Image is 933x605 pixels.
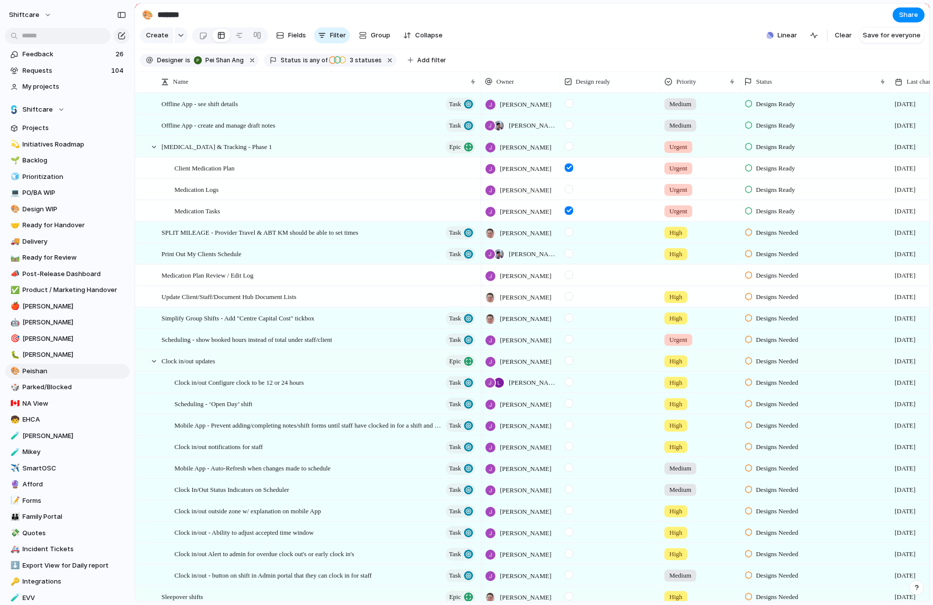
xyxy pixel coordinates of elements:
[446,526,475,539] button: Task
[5,218,130,233] div: 🤝Ready for Handover
[161,269,254,281] span: Medication Plan Review / Edit Log
[831,27,856,43] button: Clear
[9,577,19,587] button: 🔑
[446,119,475,132] button: Task
[10,544,17,555] div: 🚑
[10,576,17,588] div: 🔑
[10,365,17,377] div: 🎨
[22,66,108,76] span: Requests
[5,47,130,62] a: Feedback26
[449,376,461,390] span: Task
[835,30,852,40] span: Clear
[446,483,475,496] button: Task
[5,63,130,78] a: Requests104
[446,141,475,153] button: Epic
[5,364,130,379] a: 🎨Peishan
[756,163,795,173] span: Designs Ready
[174,205,220,216] span: Medication Tasks
[22,577,126,587] span: Integrations
[9,366,19,376] button: 🎨
[5,461,130,476] a: ✈️SmartOSC
[9,463,19,473] button: ✈️
[330,30,346,40] span: Filter
[10,285,17,296] div: ✅
[10,220,17,231] div: 🤝
[22,82,126,92] span: My projects
[22,528,126,538] span: Quotes
[22,415,126,425] span: EHCA
[281,56,301,65] span: Status
[5,526,130,541] a: 💸Quotes
[22,447,126,457] span: Mikey
[10,592,17,604] div: 🧪
[22,140,126,150] span: Initiatives Roadmap
[10,203,17,215] div: 🎨
[669,356,682,366] span: High
[863,30,921,40] span: Save for everyone
[9,140,19,150] button: 💫
[449,140,461,154] span: Epic
[5,283,130,298] div: ✅Product / Marketing Handover
[22,285,126,295] span: Product / Marketing Handover
[5,558,130,573] div: ⬇️Export View for Daily report
[9,10,39,20] span: shiftcare
[5,234,130,249] div: 🚚Delivery
[417,56,446,65] span: Add filter
[756,313,798,323] span: Designs Needed
[5,380,130,395] div: 🎲Parked/Blocked
[756,77,772,87] span: Status
[446,248,475,261] button: Task
[500,228,551,238] span: [PERSON_NAME]
[446,548,475,561] button: Task
[22,49,113,59] span: Feedback
[449,569,461,583] span: Task
[449,354,461,368] span: Epic
[371,30,390,40] span: Group
[669,206,687,216] span: Urgent
[446,333,475,346] button: Task
[895,335,916,345] span: [DATE]
[5,202,130,217] div: 🎨Design WIP
[9,317,19,327] button: 🤖
[22,350,126,360] span: [PERSON_NAME]
[402,53,452,67] button: Add filter
[5,445,130,459] div: 🧪Mikey
[756,206,795,216] span: Designs Ready
[669,163,687,173] span: Urgent
[9,415,19,425] button: 🧒
[446,98,475,111] button: Task
[756,356,798,366] span: Designs Needed
[449,461,461,475] span: Task
[895,249,916,259] span: [DATE]
[9,220,19,230] button: 🤝
[10,317,17,328] div: 🤖
[22,155,126,165] span: Backlog
[10,187,17,199] div: 💻
[183,55,192,66] button: is
[5,267,130,282] a: 📣Post-Release Dashboard
[500,100,551,110] span: [PERSON_NAME]
[10,333,17,344] div: 🎯
[5,396,130,411] div: 🇨🇦NA View
[9,204,19,214] button: 🎨
[10,462,17,474] div: ✈️
[895,99,916,109] span: [DATE]
[5,574,130,589] div: 🔑Integrations
[9,269,19,279] button: 📣
[5,169,130,184] a: 🧊Prioritization
[9,285,19,295] button: ✅
[5,315,130,330] a: 🤖[PERSON_NAME]
[173,77,188,87] span: Name
[669,313,682,323] span: High
[446,398,475,411] button: Task
[756,142,795,152] span: Designs Ready
[205,56,244,65] span: Pei Shan Ang
[328,55,384,66] button: 3 statuses
[161,98,238,109] span: Offline App - see shift details
[756,99,795,109] span: Designs Ready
